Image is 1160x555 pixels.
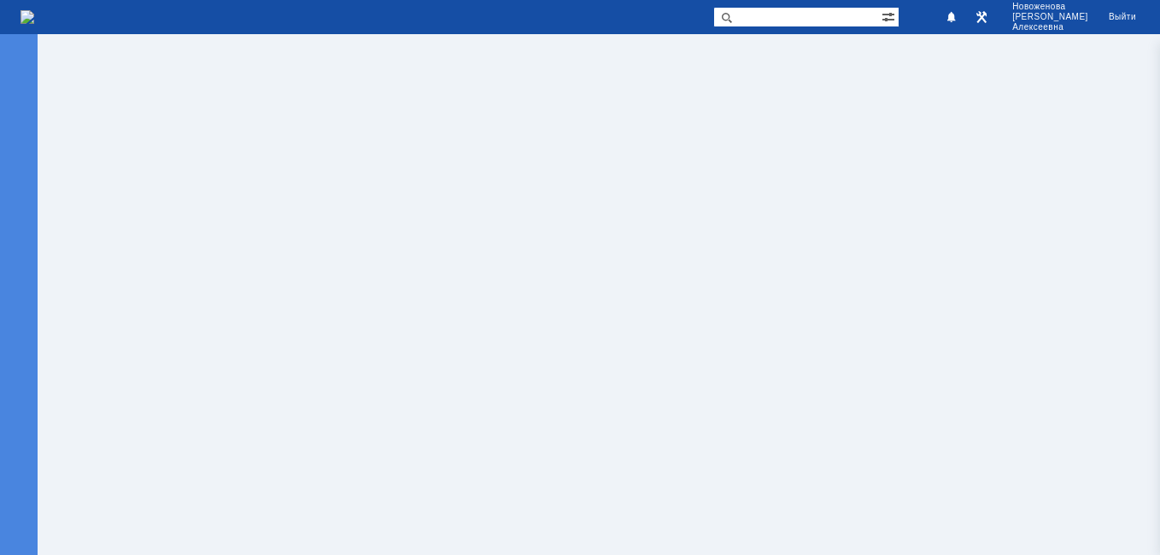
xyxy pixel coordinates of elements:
[1012,2,1088,12] span: Новоженова
[21,10,34,24] img: logo
[882,8,899,24] span: Расширенный поиск
[1012,22,1088,32] span: Алексеевна
[21,10,34,24] a: Перейти на домашнюю страницу
[1012,12,1088,22] span: [PERSON_NAME]
[971,7,992,27] a: Перейти в интерфейс администратора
